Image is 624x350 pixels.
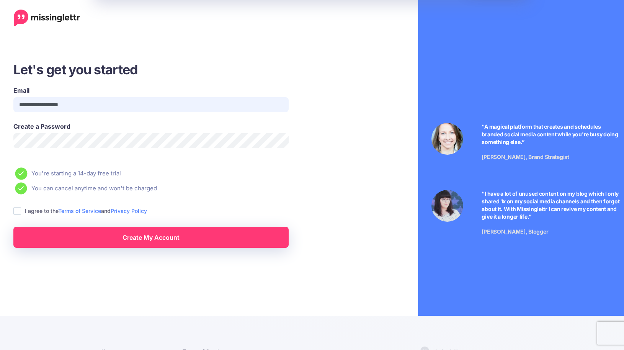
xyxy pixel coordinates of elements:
img: Testimonial by Laura Stanik [431,123,463,155]
label: I agree to the and [25,206,147,215]
li: You can cancel anytime and won't be charged [13,182,346,195]
a: Home [14,10,80,26]
span: [PERSON_NAME], Blogger [482,228,548,235]
p: “I have a lot of unused content on my blog which I only shared 1x on my social media channels and... [482,190,621,221]
a: Terms of Service [58,208,101,214]
p: “A magical platform that creates and schedules branded social media content while you're busy doi... [482,123,621,146]
img: Testimonial by Jeniffer Kosche [431,190,463,222]
label: Email [13,86,289,95]
a: Create My Account [13,227,289,248]
a: Privacy Policy [111,208,147,214]
h3: Let's get you started [13,61,346,78]
span: [PERSON_NAME], Brand Strategist [482,154,569,160]
label: Create a Password [13,122,289,131]
li: You're starting a 14-day free trial [13,167,346,180]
